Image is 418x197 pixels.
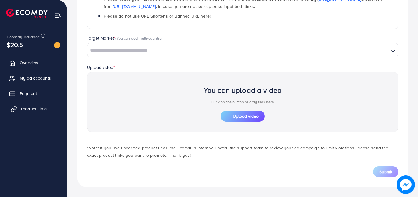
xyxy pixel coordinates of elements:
span: Submit [379,169,392,175]
button: Submit [373,166,398,177]
span: Product Links [21,106,48,112]
a: Overview [5,57,62,69]
h2: You can upload a video [204,86,282,95]
button: Upload video [221,111,265,122]
span: Payment [20,90,37,97]
img: menu [54,12,61,19]
p: Click on the button or drag files here [204,98,282,106]
span: $20.5 [7,40,23,49]
span: (You can add multi-country) [115,35,162,41]
a: Product Links [5,103,62,115]
span: Overview [20,60,38,66]
span: My ad accounts [20,75,51,81]
img: image [54,42,60,48]
input: Search for option [88,46,389,55]
img: image [397,175,415,194]
label: Upload video [87,64,115,70]
a: [URL][DOMAIN_NAME] [113,3,156,10]
img: logo [6,9,48,18]
p: *Note: If you use unverified product links, the Ecomdy system will notify the support team to rev... [87,144,398,159]
a: Payment [5,87,62,100]
span: Upload video [227,114,259,118]
span: Ecomdy Balance [7,34,40,40]
div: Search for option [87,43,398,57]
a: My ad accounts [5,72,62,84]
span: Please do not use URL Shortens or Banned URL here! [104,13,211,19]
label: Target Market [87,35,163,41]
